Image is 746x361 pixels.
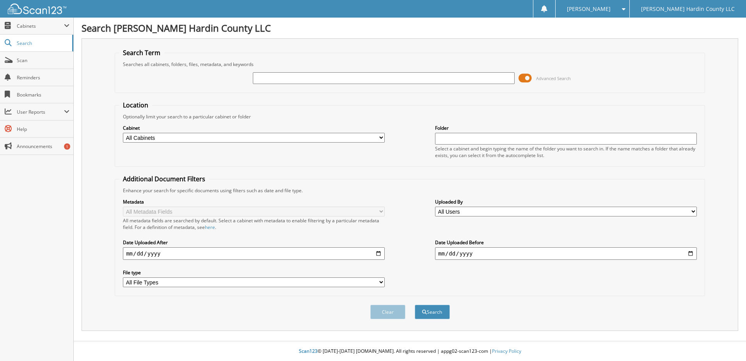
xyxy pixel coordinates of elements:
[17,23,64,29] span: Cabinets
[17,143,69,150] span: Announcements
[119,48,164,57] legend: Search Term
[119,187,701,194] div: Enhance your search for specific documents using filters such as date and file type.
[123,247,385,260] input: start
[641,7,735,11] span: [PERSON_NAME] Hardin County LLC
[64,143,70,150] div: 1
[123,239,385,246] label: Date Uploaded After
[435,198,697,205] label: Uploaded By
[17,126,69,132] span: Help
[299,348,318,354] span: Scan123
[119,101,152,109] legend: Location
[205,224,215,231] a: here
[492,348,521,354] a: Privacy Policy
[435,247,697,260] input: end
[536,75,571,81] span: Advanced Search
[123,198,385,205] label: Metadata
[123,269,385,276] label: File type
[123,217,385,231] div: All metadata fields are searched by default. Select a cabinet with metadata to enable filtering b...
[119,113,701,120] div: Optionally limit your search to a particular cabinet or folder
[17,74,69,81] span: Reminders
[17,109,64,115] span: User Reports
[119,61,701,68] div: Searches all cabinets, folders, files, metadata, and keywords
[435,125,697,131] label: Folder
[119,175,209,183] legend: Additional Document Filters
[370,305,405,319] button: Clear
[17,91,69,98] span: Bookmarks
[567,7,611,11] span: [PERSON_NAME]
[415,305,450,319] button: Search
[435,239,697,246] label: Date Uploaded Before
[8,4,66,14] img: scan123-logo-white.svg
[123,125,385,131] label: Cabinet
[74,342,746,361] div: © [DATE]-[DATE] [DOMAIN_NAME]. All rights reserved | appg02-scan123-com |
[17,40,68,46] span: Search
[82,21,738,34] h1: Search [PERSON_NAME] Hardin County LLC
[435,145,697,159] div: Select a cabinet and begin typing the name of the folder you want to search in. If the name match...
[17,57,69,64] span: Scan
